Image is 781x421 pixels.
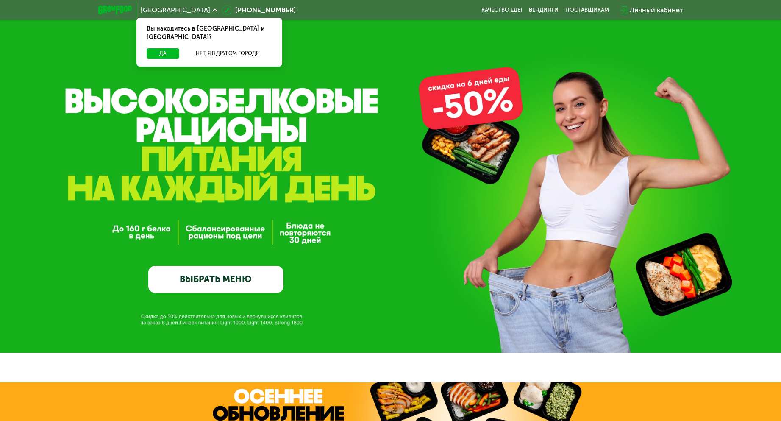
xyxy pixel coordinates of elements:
[148,266,283,293] a: ВЫБРАТЬ МЕНЮ
[141,7,210,14] span: [GEOGRAPHIC_DATA]
[147,48,179,59] button: Да
[481,7,522,14] a: Качество еды
[630,5,683,15] div: Личный кабинет
[136,18,282,48] div: Вы находитесь в [GEOGRAPHIC_DATA] и [GEOGRAPHIC_DATA]?
[222,5,296,15] a: [PHONE_NUMBER]
[183,48,272,59] button: Нет, я в другом городе
[565,7,609,14] div: поставщикам
[529,7,559,14] a: Вендинги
